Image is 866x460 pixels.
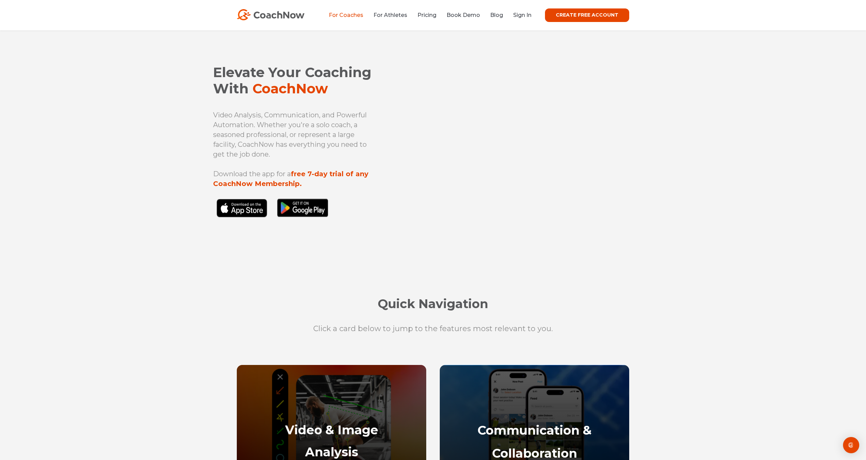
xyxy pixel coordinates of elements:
[305,444,358,459] a: Analysis
[843,437,859,453] div: Open Intercom Messenger
[213,110,380,159] p: Video Analysis, Communication, and Powerful Automation. Whether you're a solo coach, a seasoned p...
[252,80,328,97] span: CoachNow
[373,12,407,18] a: For Athletes
[213,170,368,188] strong: free 7-day trial of any CoachNow Membership.
[478,423,592,438] a: Communication &
[213,169,380,189] p: Download the app for a
[407,73,653,213] iframe: YouTube video player
[304,323,562,335] p: Click a card below to jump to the features most relevant to you.
[378,296,488,311] span: Quick Navigation
[513,12,531,18] a: Sign In
[490,12,503,18] a: Blog
[285,422,378,437] a: Video & Image
[447,12,480,18] a: Book Demo
[237,9,304,20] img: CoachNow Logo
[213,64,371,97] span: Elevate Your Coaching With
[545,8,629,22] a: CREATE FREE ACCOUNT
[329,12,363,18] a: For Coaches
[213,199,332,232] img: Black Download CoachNow on the App Store Button
[417,12,436,18] a: Pricing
